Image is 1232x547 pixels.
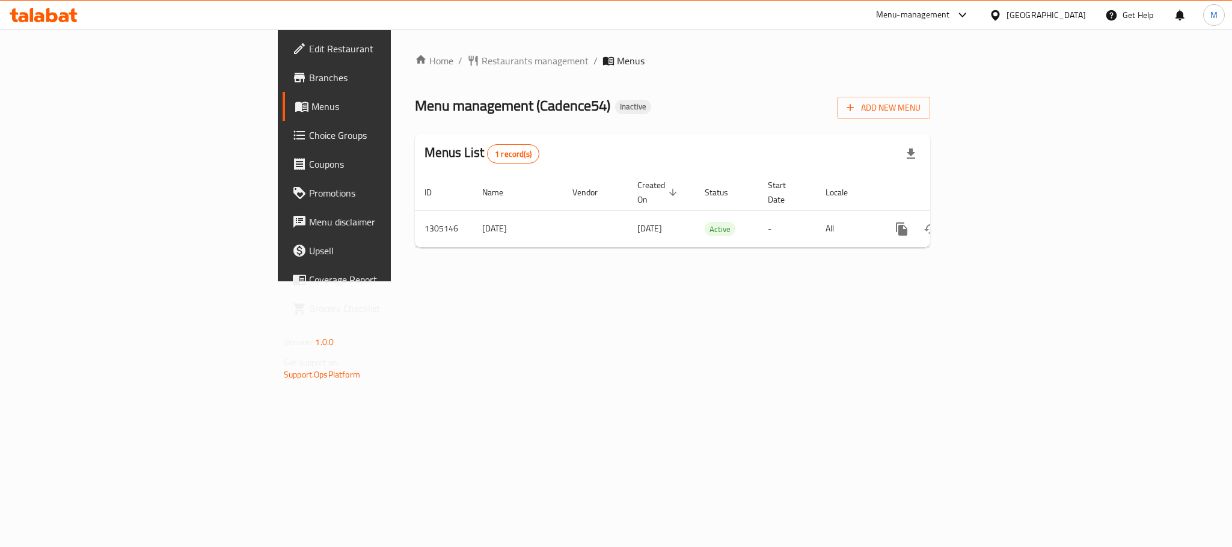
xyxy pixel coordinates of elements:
[615,100,651,114] div: Inactive
[415,53,930,68] nav: breadcrumb
[283,92,483,121] a: Menus
[816,210,878,247] td: All
[283,150,483,179] a: Coupons
[837,97,930,119] button: Add New Menu
[284,334,313,350] span: Version:
[284,355,339,370] span: Get support on:
[415,92,610,119] span: Menu management ( Cadence54 )
[467,53,589,68] a: Restaurants management
[309,157,474,171] span: Coupons
[309,215,474,229] span: Menu disclaimer
[309,128,474,142] span: Choice Groups
[415,174,1013,248] table: enhanced table
[309,243,474,258] span: Upsell
[482,185,519,200] span: Name
[1210,8,1218,22] span: M
[283,63,483,92] a: Branches
[283,236,483,265] a: Upsell
[311,99,474,114] span: Menus
[593,53,598,68] li: /
[878,174,1013,211] th: Actions
[615,102,651,112] span: Inactive
[572,185,613,200] span: Vendor
[488,148,539,160] span: 1 record(s)
[309,41,474,56] span: Edit Restaurant
[847,100,921,115] span: Add New Menu
[283,294,483,323] a: Grocery Checklist
[309,186,474,200] span: Promotions
[1007,8,1086,22] div: [GEOGRAPHIC_DATA]
[309,272,474,287] span: Coverage Report
[705,222,735,236] span: Active
[309,301,474,316] span: Grocery Checklist
[916,215,945,243] button: Change Status
[284,367,360,382] a: Support.OpsPlatform
[758,210,816,247] td: -
[283,34,483,63] a: Edit Restaurant
[705,185,744,200] span: Status
[283,179,483,207] a: Promotions
[637,178,681,207] span: Created On
[424,185,447,200] span: ID
[896,139,925,168] div: Export file
[768,178,801,207] span: Start Date
[487,144,539,163] div: Total records count
[637,221,662,236] span: [DATE]
[473,210,563,247] td: [DATE]
[309,70,474,85] span: Branches
[424,144,539,163] h2: Menus List
[876,8,950,22] div: Menu-management
[617,53,645,68] span: Menus
[482,53,589,68] span: Restaurants management
[283,121,483,150] a: Choice Groups
[283,207,483,236] a: Menu disclaimer
[283,265,483,294] a: Coverage Report
[887,215,916,243] button: more
[826,185,863,200] span: Locale
[315,334,334,350] span: 1.0.0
